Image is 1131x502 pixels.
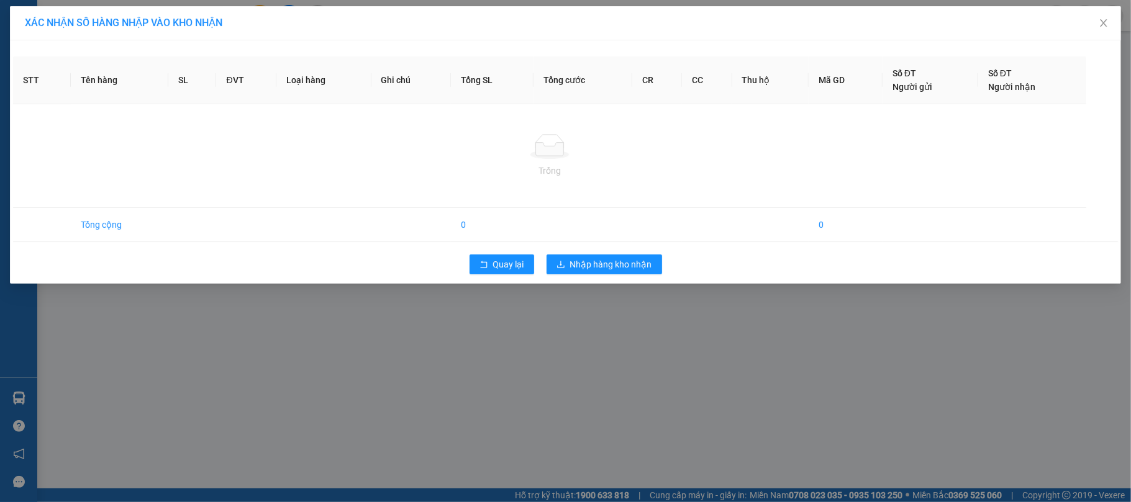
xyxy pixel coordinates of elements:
th: ĐVT [216,56,276,104]
span: rollback [479,260,488,270]
button: rollbackQuay lại [470,254,534,274]
strong: PHIẾU GỬI HÀNG [131,37,232,50]
td: 0 [451,208,534,242]
span: Số ĐT [988,68,1012,78]
span: Quay lại [493,258,524,271]
th: Ghi chú [371,56,451,104]
span: Website [126,66,155,75]
button: Close [1086,6,1121,41]
span: close [1099,18,1109,28]
th: Mã GD [809,56,883,104]
td: Tổng cộng [71,208,168,242]
th: Loại hàng [276,56,371,104]
th: CC [682,56,732,104]
strong: : [DOMAIN_NAME] [126,64,236,76]
td: 0 [809,208,883,242]
button: downloadNhập hàng kho nhận [547,254,662,274]
img: logo [14,19,72,78]
strong: CÔNG TY TNHH VĨNH QUANG [97,21,266,34]
th: Tổng SL [451,56,534,104]
span: XÁC NHẬN SỐ HÀNG NHẬP VÀO KHO NHẬN [25,17,222,29]
strong: Hotline : 0889 23 23 23 [141,52,222,61]
span: download [556,260,565,270]
th: Thu hộ [732,56,809,104]
div: Trống [23,164,1076,177]
th: Tổng cước [534,56,632,104]
th: CR [632,56,682,104]
th: SL [168,56,216,104]
span: Người gửi [893,82,932,92]
span: Nhập hàng kho nhận [570,258,652,271]
span: Số ĐT [893,68,916,78]
th: STT [13,56,71,104]
th: Tên hàng [71,56,168,104]
span: Người nhận [988,82,1035,92]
